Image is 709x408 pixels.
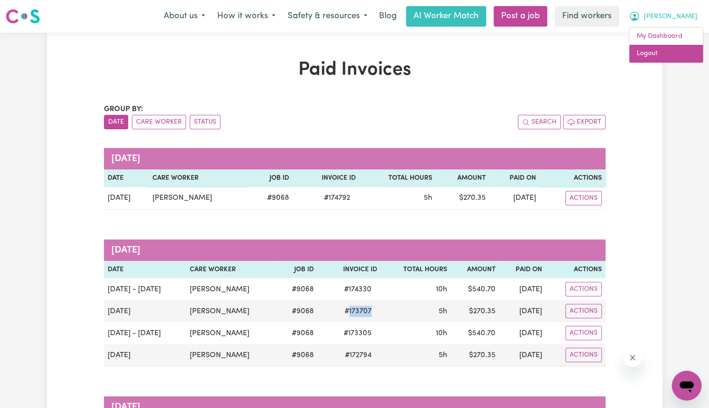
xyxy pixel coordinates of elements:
a: Blog [373,6,402,27]
th: Amount [451,261,500,279]
span: # 172794 [339,350,377,361]
a: Post a job [494,6,547,27]
th: Date [104,169,149,187]
td: # 9068 [249,187,293,210]
button: My Account [623,7,703,26]
button: Actions [565,282,602,296]
img: Careseekers logo [6,8,40,25]
a: My Dashboard [629,28,703,45]
th: Job ID [277,261,317,279]
span: 5 hours [439,352,447,359]
td: [DATE] [499,300,545,322]
span: Need any help? [6,7,56,14]
a: Careseekers logo [6,6,40,27]
td: [DATE] - [DATE] [104,322,186,344]
button: Actions [565,304,602,318]
button: About us [158,7,211,26]
td: $ 270.35 [451,344,500,366]
button: Actions [565,326,602,340]
th: Care Worker [149,169,249,187]
td: [PERSON_NAME] [149,187,249,210]
td: [PERSON_NAME] [186,300,277,322]
h1: Paid Invoices [104,59,606,81]
th: Actions [546,261,606,279]
span: 5 hours [439,308,447,315]
td: [DATE] [499,322,545,344]
th: Date [104,261,186,279]
button: Actions [565,348,602,362]
td: # 9068 [277,322,317,344]
th: Invoice ID [293,169,359,187]
span: # 174330 [338,284,377,295]
span: 10 hours [436,330,447,337]
span: 5 hours [424,194,432,202]
th: Total Hours [359,169,436,187]
div: My Account [629,27,703,63]
td: # 9068 [277,300,317,322]
td: [DATE] [489,187,540,210]
td: $ 540.70 [451,322,500,344]
iframe: Button to launch messaging window [672,371,702,401]
td: [PERSON_NAME] [186,344,277,366]
td: # 9068 [277,278,317,300]
iframe: Close message [623,348,642,367]
button: Actions [565,191,602,205]
td: $ 270.35 [436,187,489,210]
span: # 174792 [318,192,356,204]
caption: [DATE] [104,148,606,169]
td: [DATE] [104,187,149,210]
td: [DATE] [499,344,545,366]
button: sort invoices by date [104,115,128,129]
th: Invoice ID [317,261,381,279]
span: # 173707 [339,306,377,317]
button: Export [563,115,606,129]
td: [PERSON_NAME] [186,278,277,300]
th: Actions [540,169,605,187]
span: # 173305 [338,328,377,339]
td: # 9068 [277,344,317,366]
button: How it works [211,7,282,26]
button: Search [518,115,561,129]
td: [PERSON_NAME] [186,322,277,344]
button: sort invoices by paid status [190,115,220,129]
button: sort invoices by care worker [132,115,186,129]
span: 10 hours [436,286,447,293]
button: Safety & resources [282,7,373,26]
td: [DATE] - [DATE] [104,278,186,300]
td: $ 270.35 [451,300,500,322]
th: Paid On [499,261,545,279]
th: Total Hours [381,261,451,279]
td: $ 540.70 [451,278,500,300]
th: Amount [436,169,489,187]
th: Job ID [249,169,293,187]
span: Group by: [104,106,143,113]
td: [DATE] [104,300,186,322]
th: Paid On [489,169,540,187]
a: Find workers [555,6,619,27]
caption: [DATE] [104,239,606,261]
a: Logout [629,45,703,63]
td: [DATE] [104,344,186,366]
a: AI Worker Match [406,6,486,27]
th: Care Worker [186,261,277,279]
td: [DATE] [499,278,545,300]
span: [PERSON_NAME] [644,12,697,22]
